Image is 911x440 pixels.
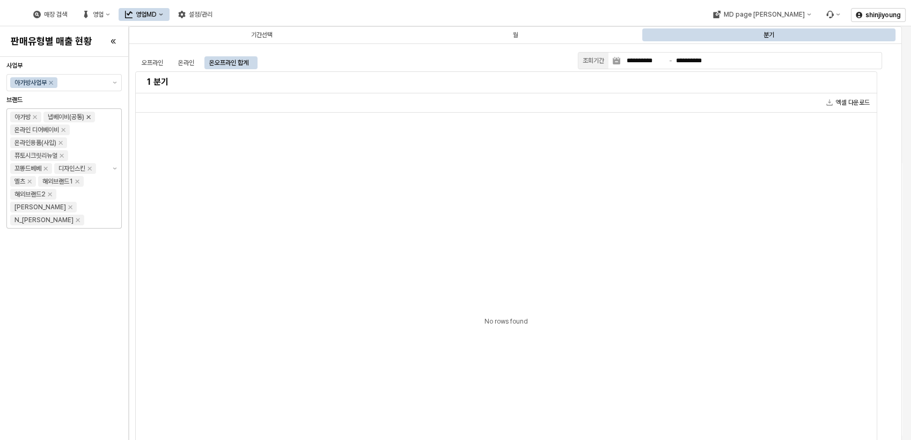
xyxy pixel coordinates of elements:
div: 기간선택 [251,28,273,41]
div: Remove 해외브랜드1 [75,179,79,184]
div: Remove 해외브랜드2 [48,192,52,196]
div: 온라인용품(사입) [14,137,56,148]
div: 월 [390,28,641,41]
div: 해외브랜드2 [14,189,46,200]
div: 조회기간 [583,55,604,66]
div: 영업MD [136,11,157,18]
div: [PERSON_NAME] [14,202,66,212]
button: 매장 검색 [27,8,74,21]
div: 기간선택 [136,28,387,41]
button: MD page [PERSON_NAME] [707,8,818,21]
div: 아가방사업부 [14,77,47,88]
button: 제안 사항 표시 [108,109,121,228]
div: Remove 디자인스킨 [87,166,92,171]
button: 엑셀 다운로드 [822,96,874,109]
div: 아가방 [14,112,31,122]
div: 매장 검색 [44,11,67,18]
div: 해외브랜드1 [42,176,73,187]
div: Remove 온라인 디어베이비 [61,128,65,132]
span: 사업부 [6,62,23,69]
button: shinjiyoung [851,8,906,22]
button: 제안 사항 표시 [108,75,121,91]
h5: 1 분기 [146,77,866,87]
div: 분기 [763,28,774,41]
h4: 판매유형별 매출 현황 [11,36,92,47]
span: 브랜드 [6,96,23,104]
div: Remove 온라인용품(사입) [58,141,63,145]
main: App Frame [129,26,911,440]
div: Remove 냅베이비(공통) [86,115,91,119]
div: Remove 아가방사업부 [49,80,53,85]
div: 영업 [93,11,104,18]
div: 분기 [643,28,894,41]
div: 퓨토시크릿리뉴얼 [14,150,57,161]
button: 영업 [76,8,116,21]
div: 오프라인 [142,56,163,69]
div: 설정/관리 [189,11,212,18]
div: MD page 이동 [707,8,818,21]
div: Remove 엘츠 [27,179,32,184]
div: 꼬똥드베베 [14,163,41,174]
div: 디자인스킨 [58,163,85,174]
div: 온오프라인 합계 [209,56,248,69]
div: 오프라인 [135,56,170,69]
div: Remove 꼬똥드베베 [43,166,48,171]
div: 온라인 디어베이비 [14,124,59,135]
button: 설정/관리 [172,8,219,21]
div: Remove N_이야이야오 [76,218,80,222]
p: shinjiyoung [865,11,901,19]
div: 냅베이비(공통) [48,112,84,122]
div: Remove 퓨토시크릿리뉴얼 [60,153,64,158]
button: 영업MD [119,8,170,21]
div: N_[PERSON_NAME] [14,215,74,225]
div: Remove 아가방 [33,115,37,119]
div: 월 [512,28,518,41]
div: Menu item 6 [820,8,847,21]
div: 온라인 [172,56,201,69]
div: 온오프라인 합계 [203,56,255,69]
div: 엘츠 [14,176,25,187]
div: 온라인 [178,56,194,69]
div: MD page [PERSON_NAME] [724,11,805,18]
div: Remove 베베리쉬 [68,205,72,209]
